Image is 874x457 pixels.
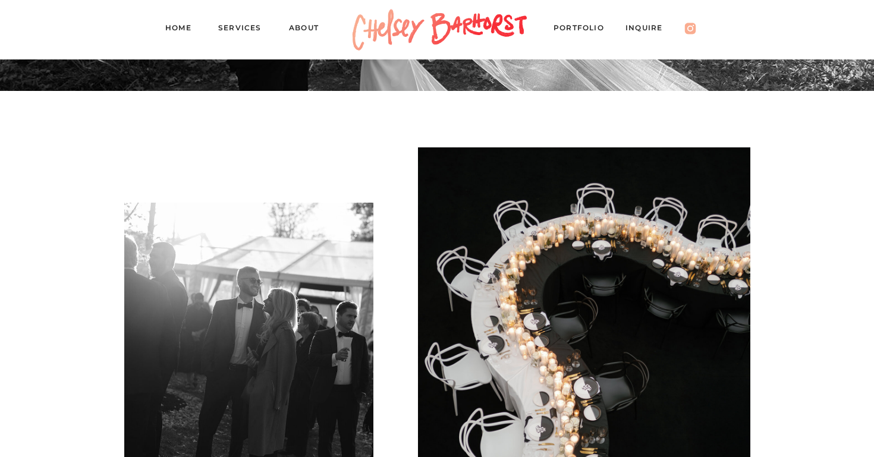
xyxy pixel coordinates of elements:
[218,21,272,38] a: Services
[165,21,201,38] a: Home
[625,21,674,38] a: Inquire
[289,21,330,38] a: About
[554,21,615,38] a: PORTFOLIO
